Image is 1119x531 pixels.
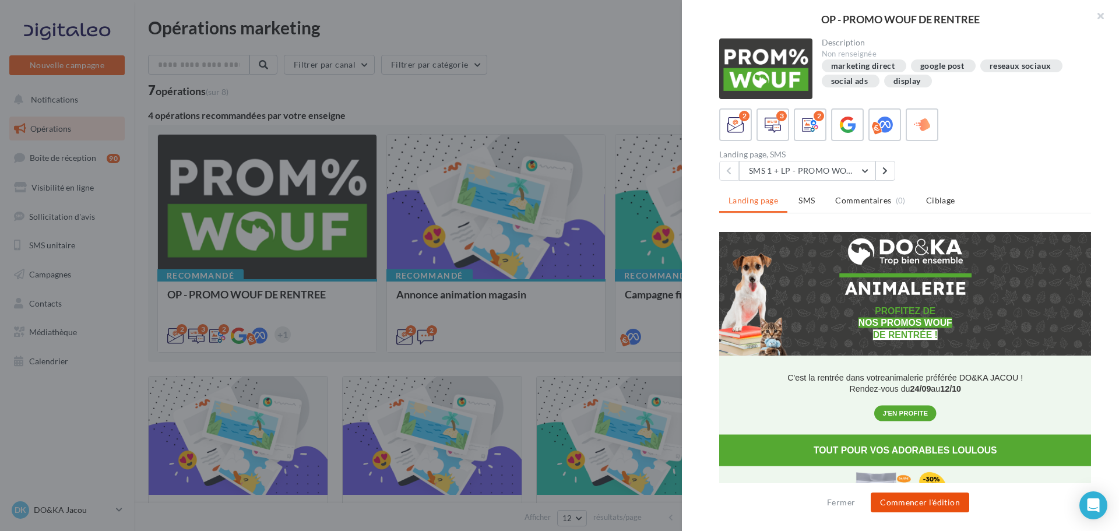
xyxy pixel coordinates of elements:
span: TOUT POUR VOS ADORABLES LOULOUS [132,298,388,312]
span: Commentaires [835,195,891,206]
div: false [54,298,467,313]
button: Fermer [822,495,860,509]
button: SMS 1 + LP - PROMO WOUF RENTREE [739,161,875,181]
button: Commencer l'édition [871,493,969,512]
div: 2 [814,111,824,121]
img: logo_doka_Animalerie_Horizontal_fond_transparent-4.png [86,6,435,97]
div: reseaux sociaux [990,62,1051,71]
span: animalerie préférée DO&KA JACOU ! [232,198,425,210]
span: Ciblage [926,195,955,205]
span: Rendez-vous du au [182,213,338,226]
div: Open Intercom Messenger [1079,491,1107,519]
span: PROFITEZ DE [218,103,302,118]
div: Landing page, SMS [719,150,900,159]
a: J'EN PROFITE [228,248,292,259]
strong: 12/10 [309,213,338,226]
div: social ads [831,77,868,86]
span: (0) [896,196,906,205]
div: OP - PROMO WOUF DE RENTREE [701,14,1100,24]
div: marketing direct [831,62,895,71]
strong: 24/09 [267,213,296,226]
div: Non renseignée [822,49,1082,59]
div: 3 [776,111,787,121]
div: google post [920,62,964,71]
div: Description [822,38,1082,47]
span: DE RENTRÉE ! [215,136,305,151]
span: C'est la rentrée dans votre [96,198,232,210]
div: 2 [739,111,749,121]
span: SMS [798,195,815,205]
div: display [893,77,920,86]
span: NOS PROMOS WOUF [195,119,326,134]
